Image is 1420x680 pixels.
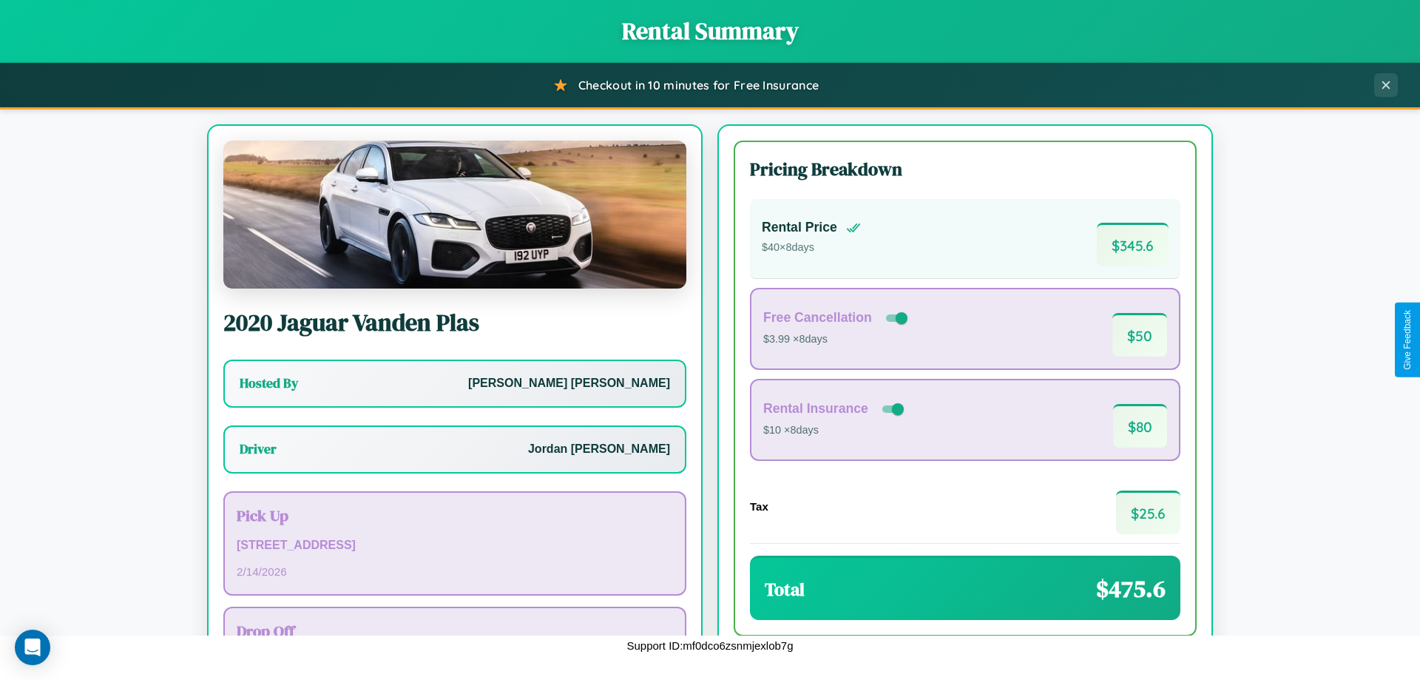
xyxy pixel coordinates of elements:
h1: Rental Summary [15,15,1405,47]
span: $ 345.6 [1097,223,1169,266]
h3: Pick Up [237,505,673,526]
p: Jordan [PERSON_NAME] [528,439,670,460]
h4: Free Cancellation [763,310,872,326]
p: [STREET_ADDRESS] [237,535,673,556]
h4: Tax [750,500,768,513]
p: [PERSON_NAME] [PERSON_NAME] [468,373,670,394]
p: $ 40 × 8 days [762,238,861,257]
h3: Driver [240,440,277,458]
span: $ 80 [1113,404,1167,448]
h3: Total [765,577,805,602]
p: 2 / 14 / 2026 [237,562,673,582]
h3: Pricing Breakdown [750,157,1180,181]
span: $ 475.6 [1096,573,1166,605]
span: $ 50 [1112,313,1167,357]
h3: Hosted By [240,374,298,392]
img: Jaguar Vanden Plas [223,141,686,289]
div: Give Feedback [1402,310,1413,370]
span: $ 25.6 [1116,491,1180,534]
h4: Rental Insurance [763,401,868,417]
p: Support ID: mf0dco6zsnmjexlob7g [626,636,793,656]
h2: 2020 Jaguar Vanden Plas [223,306,686,339]
div: Open Intercom Messenger [15,630,50,665]
h4: Rental Price [762,220,837,235]
p: $3.99 × 8 days [763,330,910,349]
h3: Drop Off [237,620,673,642]
p: $10 × 8 days [763,421,907,440]
span: Checkout in 10 minutes for Free Insurance [578,78,819,92]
